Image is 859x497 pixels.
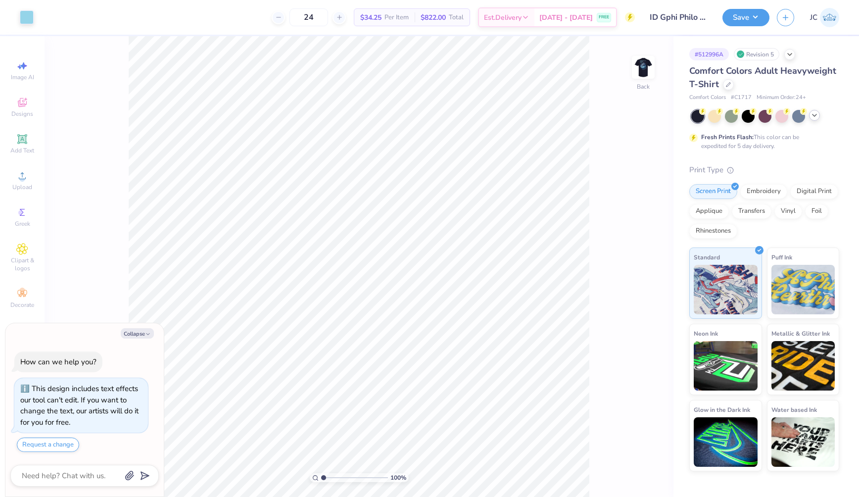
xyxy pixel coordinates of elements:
[20,357,96,367] div: How can we help you?
[732,204,771,219] div: Transfers
[689,48,729,60] div: # 512996A
[539,12,593,23] span: [DATE] - [DATE]
[810,8,839,27] a: JC
[633,57,653,77] img: Back
[15,220,30,228] span: Greek
[11,73,34,81] span: Image AI
[731,94,752,102] span: # C1717
[20,384,139,427] div: This design includes text effects our tool can't edit. If you want to change the text, our artist...
[810,12,817,23] span: JC
[740,184,787,199] div: Embroidery
[694,265,758,314] img: Standard
[820,8,839,27] img: Jovie Chen
[637,82,650,91] div: Back
[17,438,79,452] button: Request a change
[694,404,750,415] span: Glow in the Dark Ink
[599,14,609,21] span: FREE
[5,256,40,272] span: Clipart & logos
[390,473,406,482] span: 100 %
[12,183,32,191] span: Upload
[689,164,839,176] div: Print Type
[121,328,154,339] button: Collapse
[484,12,522,23] span: Est. Delivery
[734,48,779,60] div: Revision 5
[805,204,828,219] div: Foil
[701,133,754,141] strong: Fresh Prints Flash:
[771,341,835,391] img: Metallic & Glitter Ink
[10,147,34,154] span: Add Text
[694,417,758,467] img: Glow in the Dark Ink
[774,204,802,219] div: Vinyl
[642,7,715,27] input: Untitled Design
[11,110,33,118] span: Designs
[360,12,382,23] span: $34.25
[771,265,835,314] img: Puff Ink
[790,184,838,199] div: Digital Print
[722,9,769,26] button: Save
[689,204,729,219] div: Applique
[694,328,718,339] span: Neon Ink
[689,224,737,239] div: Rhinestones
[701,133,823,150] div: This color can be expedited for 5 day delivery.
[449,12,464,23] span: Total
[10,301,34,309] span: Decorate
[689,184,737,199] div: Screen Print
[771,404,817,415] span: Water based Ink
[384,12,409,23] span: Per Item
[689,94,726,102] span: Comfort Colors
[771,417,835,467] img: Water based Ink
[771,328,830,339] span: Metallic & Glitter Ink
[694,252,720,262] span: Standard
[289,8,328,26] input: – –
[771,252,792,262] span: Puff Ink
[421,12,446,23] span: $822.00
[757,94,806,102] span: Minimum Order: 24 +
[689,65,836,90] span: Comfort Colors Adult Heavyweight T-Shirt
[694,341,758,391] img: Neon Ink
